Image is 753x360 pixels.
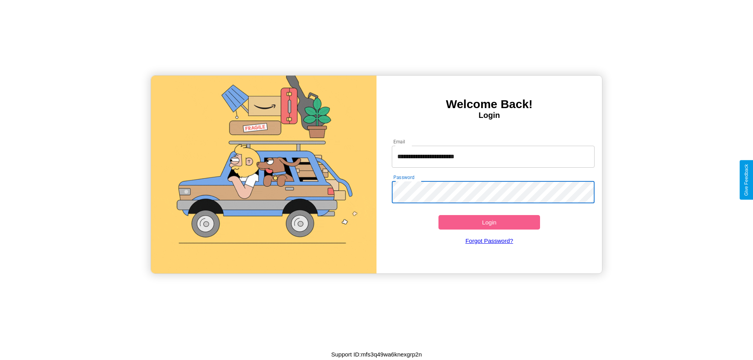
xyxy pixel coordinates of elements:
[393,138,406,145] label: Email
[376,98,602,111] h3: Welcome Back!
[438,215,540,230] button: Login
[376,111,602,120] h4: Login
[151,76,376,273] img: gif
[744,164,749,196] div: Give Feedback
[388,230,591,252] a: Forgot Password?
[331,349,422,360] p: Support ID: mfs3q49wa6knexgrp2n
[393,174,414,181] label: Password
